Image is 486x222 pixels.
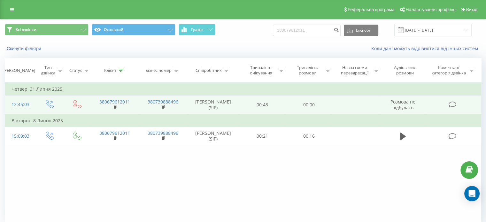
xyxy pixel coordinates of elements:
[390,99,415,111] span: Розмова не відбулась
[5,114,481,127] td: Вівторок, 8 Липня 2025
[273,25,341,36] input: Пошук за номером
[245,65,277,76] div: Тривалість очікування
[430,65,467,76] div: Коментар/категорія дзвінка
[5,46,44,51] button: Скинути фільтри
[179,24,215,35] button: Графік
[464,186,480,201] div: Open Intercom Messenger
[191,27,204,32] span: Графік
[187,96,239,114] td: [PERSON_NAME] (SIP)
[92,24,175,35] button: Основний
[15,27,36,32] span: Всі дзвінки
[5,83,481,96] td: Четвер, 31 Липня 2025
[386,65,424,76] div: Аудіозапис розмови
[239,96,286,114] td: 00:43
[187,127,239,145] td: [PERSON_NAME] (SIP)
[12,98,28,111] div: 12:45:03
[104,68,116,73] div: Клієнт
[148,130,178,136] a: 380739888496
[69,68,82,73] div: Статус
[239,127,286,145] td: 00:21
[12,130,28,142] div: 15:09:03
[5,24,89,35] button: Всі дзвінки
[3,68,35,73] div: [PERSON_NAME]
[338,65,372,76] div: Назва схеми переадресації
[466,7,477,12] span: Вихід
[286,96,332,114] td: 00:00
[286,127,332,145] td: 00:16
[196,68,222,73] div: Співробітник
[405,7,455,12] span: Налаштування профілю
[145,68,172,73] div: Бізнес номер
[99,99,130,105] a: 380679612011
[291,65,323,76] div: Тривалість розмови
[348,7,395,12] span: Реферальна програма
[99,130,130,136] a: 380679612011
[344,25,378,36] button: Експорт
[371,45,481,51] a: Коли дані можуть відрізнятися вiд інших систем
[148,99,178,105] a: 380739888496
[40,65,55,76] div: Тип дзвінка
